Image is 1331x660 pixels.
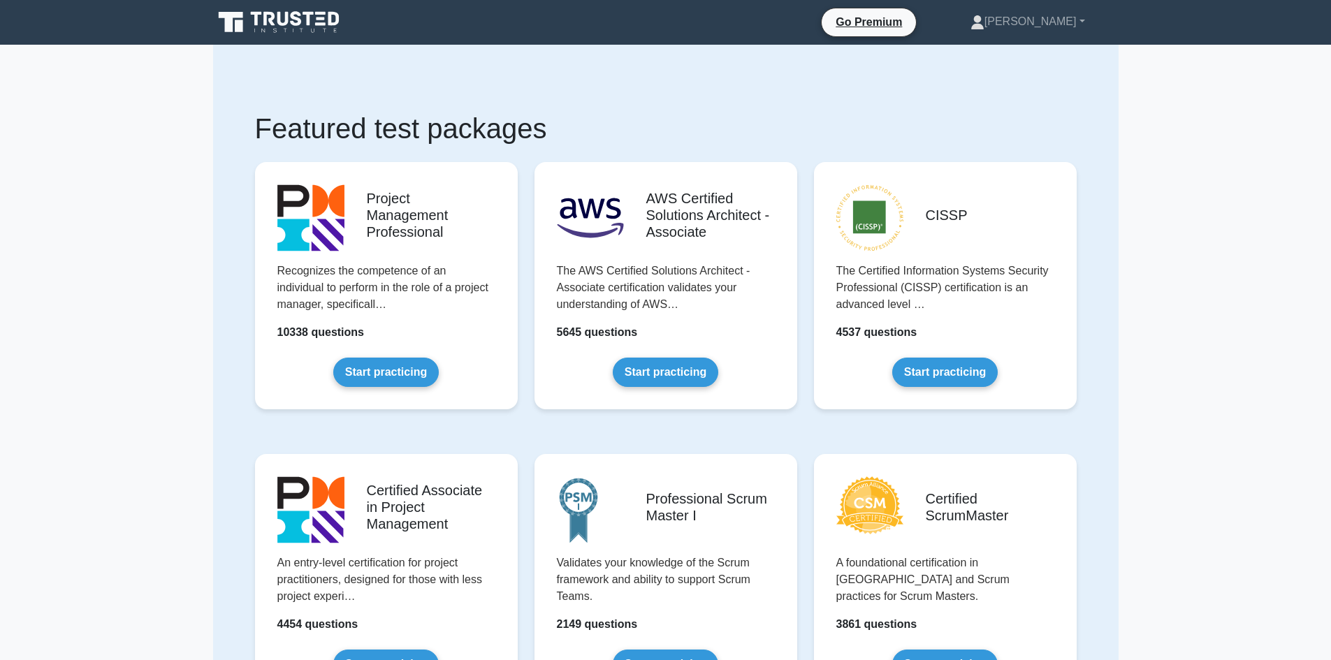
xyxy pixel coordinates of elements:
[255,112,1077,145] h1: Featured test packages
[333,358,439,387] a: Start practicing
[892,358,998,387] a: Start practicing
[613,358,718,387] a: Start practicing
[937,8,1119,36] a: [PERSON_NAME]
[827,13,910,31] a: Go Premium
